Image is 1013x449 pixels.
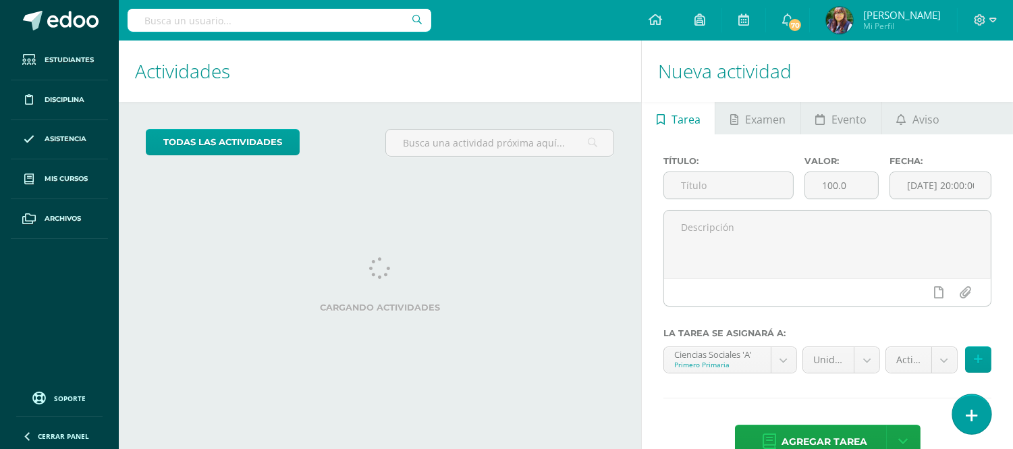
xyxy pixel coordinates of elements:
[11,41,108,80] a: Estudiantes
[715,102,800,134] a: Examen
[386,130,613,156] input: Busca una actividad próxima aquí...
[831,103,867,136] span: Evento
[146,129,300,155] a: todas las Actividades
[45,95,84,105] span: Disciplina
[672,103,701,136] span: Tarea
[128,9,431,32] input: Busca un usuario...
[805,172,877,199] input: Puntos máximos
[664,347,796,373] a: Ciencias Sociales 'A'Primero Primaria
[45,213,81,224] span: Archivos
[674,347,761,360] div: Ciencias Sociales 'A'
[664,172,793,199] input: Título
[38,431,89,441] span: Cerrar panel
[788,18,802,32] span: 70
[11,199,108,239] a: Archivos
[813,347,844,373] span: Unidad 3
[663,328,991,338] label: La tarea se asignará a:
[663,156,794,166] label: Título:
[135,41,625,102] h1: Actividades
[16,388,103,406] a: Soporte
[658,41,997,102] h1: Nueva actividad
[863,20,941,32] span: Mi Perfil
[826,7,853,34] img: d02f7b5d7dd3d7b9e4d2ee7bbdbba8a0.png
[11,120,108,160] a: Asistencia
[863,8,941,22] span: [PERSON_NAME]
[912,103,939,136] span: Aviso
[886,347,957,373] a: Actitudes (5.0%)
[804,156,878,166] label: Valor:
[745,103,786,136] span: Examen
[889,156,991,166] label: Fecha:
[11,159,108,199] a: Mis cursos
[45,134,86,144] span: Asistencia
[11,80,108,120] a: Disciplina
[803,347,879,373] a: Unidad 3
[882,102,954,134] a: Aviso
[642,102,715,134] a: Tarea
[146,302,614,313] label: Cargando actividades
[55,394,86,403] span: Soporte
[896,347,921,373] span: Actitudes (5.0%)
[674,360,761,369] div: Primero Primaria
[45,174,88,184] span: Mis cursos
[801,102,881,134] a: Evento
[890,172,991,199] input: Fecha de entrega
[45,55,94,65] span: Estudiantes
